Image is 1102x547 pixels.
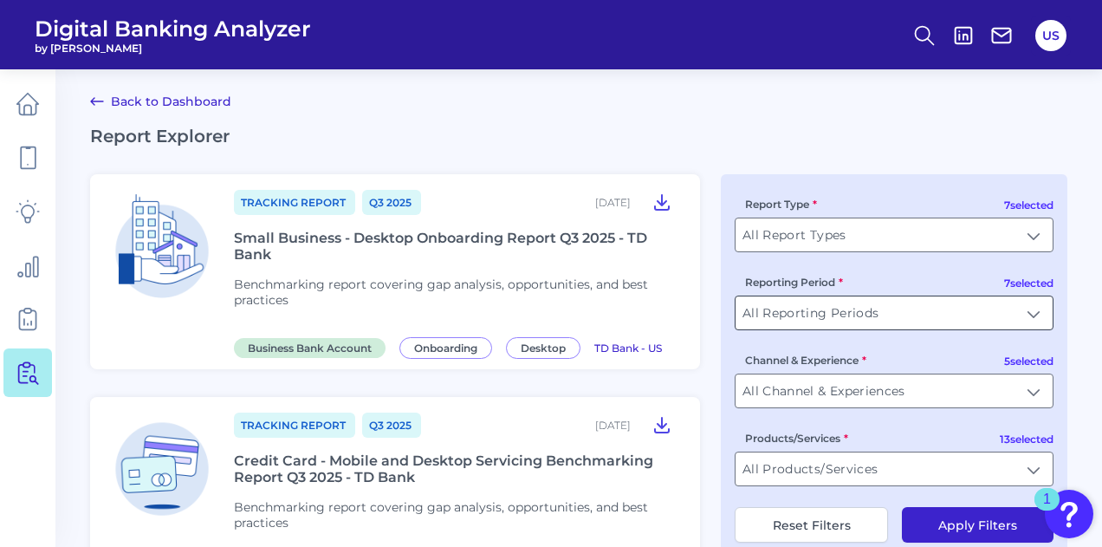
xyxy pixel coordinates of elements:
[90,91,231,112] a: Back to Dashboard
[745,198,817,211] label: Report Type
[399,339,499,355] a: Onboarding
[234,277,648,308] span: Benchmarking report covering gap analysis, opportunities, and best practices
[1035,20,1066,51] button: US
[1043,499,1051,522] div: 1
[90,126,1067,147] h2: Report Explorer
[234,338,386,358] span: Business Bank Account
[595,419,631,432] div: [DATE]
[362,190,421,215] a: Q3 2025
[594,339,662,355] a: TD Bank - US
[645,411,679,439] button: Credit Card - Mobile and Desktop Servicing Benchmarking Report Q3 2025 - TD Bank
[234,190,355,215] a: Tracking Report
[399,337,492,359] span: Onboarding
[234,413,355,438] a: Tracking Report
[902,507,1053,543] button: Apply Filters
[1045,490,1093,538] button: Open Resource Center, 1 new notification
[506,337,580,359] span: Desktop
[595,196,631,209] div: [DATE]
[745,276,843,289] label: Reporting Period
[234,453,679,485] div: Credit Card - Mobile and Desktop Servicing Benchmarking Report Q3 2025 - TD Bank
[234,499,648,531] span: Benchmarking report covering gap analysis, opportunities, and best practices
[234,230,679,263] div: Small Business - Desktop Onboarding Report Q3 2025 - TD Bank
[362,413,421,438] a: Q3 2025
[506,339,587,355] a: Desktop
[234,339,392,355] a: Business Bank Account
[35,16,311,42] span: Digital Banking Analyzer
[745,354,866,367] label: Channel & Experience
[594,342,662,355] span: TD Bank - US
[104,188,220,304] img: Business Bank Account
[645,188,679,216] button: Small Business - Desktop Onboarding Report Q3 2025 - TD Bank
[745,432,848,445] label: Products/Services
[104,411,220,527] img: Credit Card
[35,42,311,55] span: by [PERSON_NAME]
[735,507,888,543] button: Reset Filters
